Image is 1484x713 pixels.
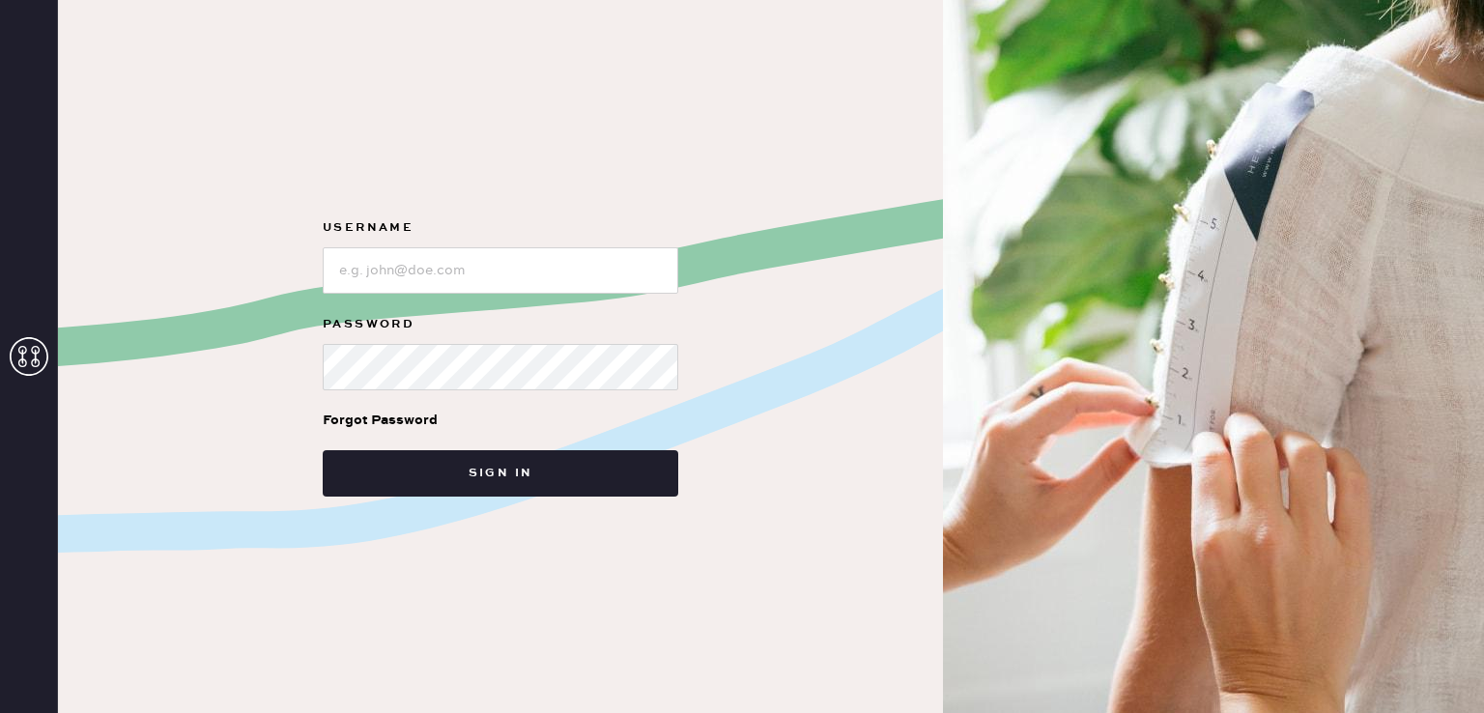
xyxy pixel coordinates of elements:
button: Sign in [323,450,678,497]
label: Username [323,216,678,240]
input: e.g. john@doe.com [323,247,678,294]
a: Forgot Password [323,390,438,450]
label: Password [323,313,678,336]
div: Forgot Password [323,410,438,431]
